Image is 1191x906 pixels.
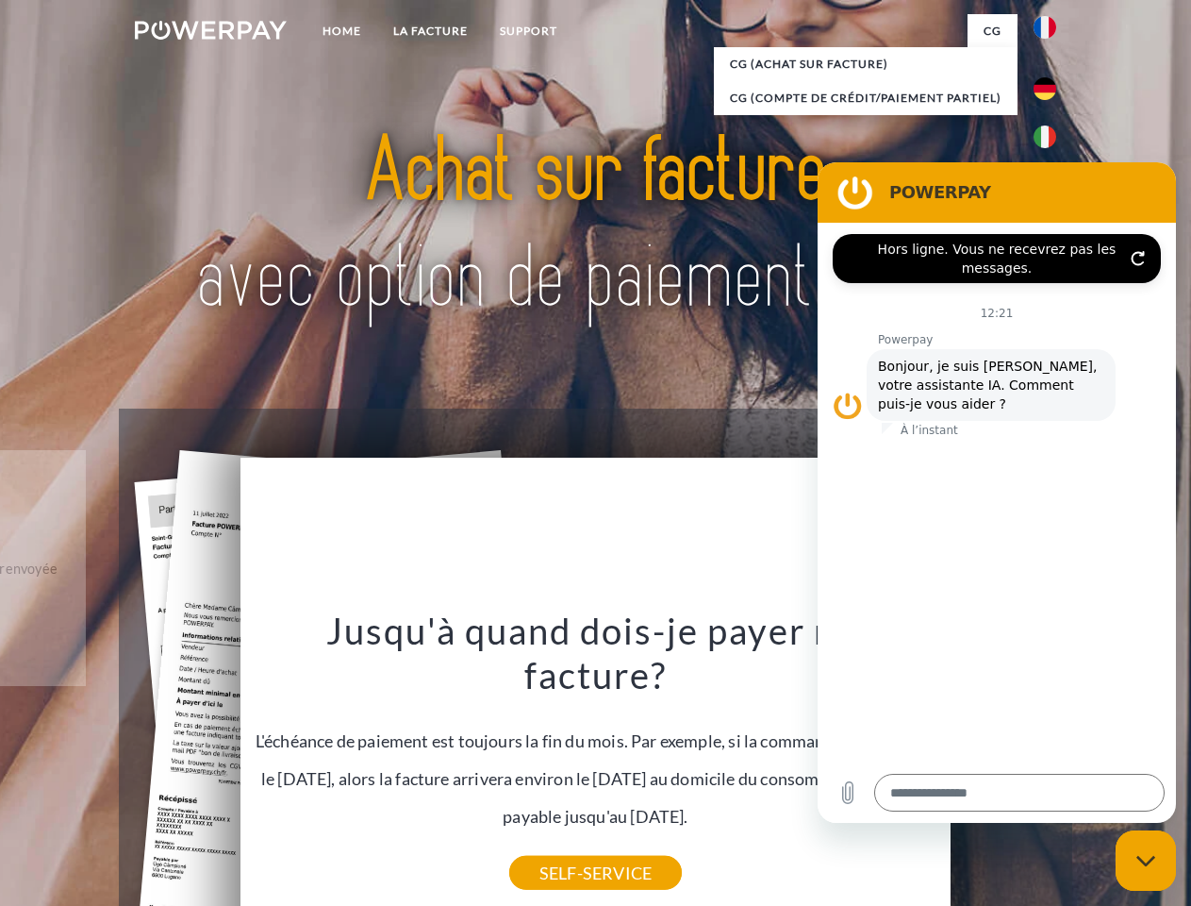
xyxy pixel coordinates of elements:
[1034,16,1056,39] img: fr
[968,14,1017,48] a: CG
[1034,126,1056,148] img: it
[252,608,940,698] h3: Jusqu'à quand dois-je payer ma facture?
[180,91,1011,361] img: title-powerpay_fr.svg
[377,14,484,48] a: LA FACTURE
[484,14,573,48] a: Support
[1034,77,1056,100] img: de
[135,21,287,40] img: logo-powerpay-white.svg
[714,47,1017,81] a: CG (achat sur facture)
[509,856,682,890] a: SELF-SERVICE
[252,608,940,873] div: L'échéance de paiement est toujours la fin du mois. Par exemple, si la commande a été passée le [...
[714,81,1017,115] a: CG (Compte de crédit/paiement partiel)
[1116,830,1176,891] iframe: Bouton de lancement de la fenêtre de messagerie, conversation en cours
[818,162,1176,823] iframe: Fenêtre de messagerie
[306,14,377,48] a: Home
